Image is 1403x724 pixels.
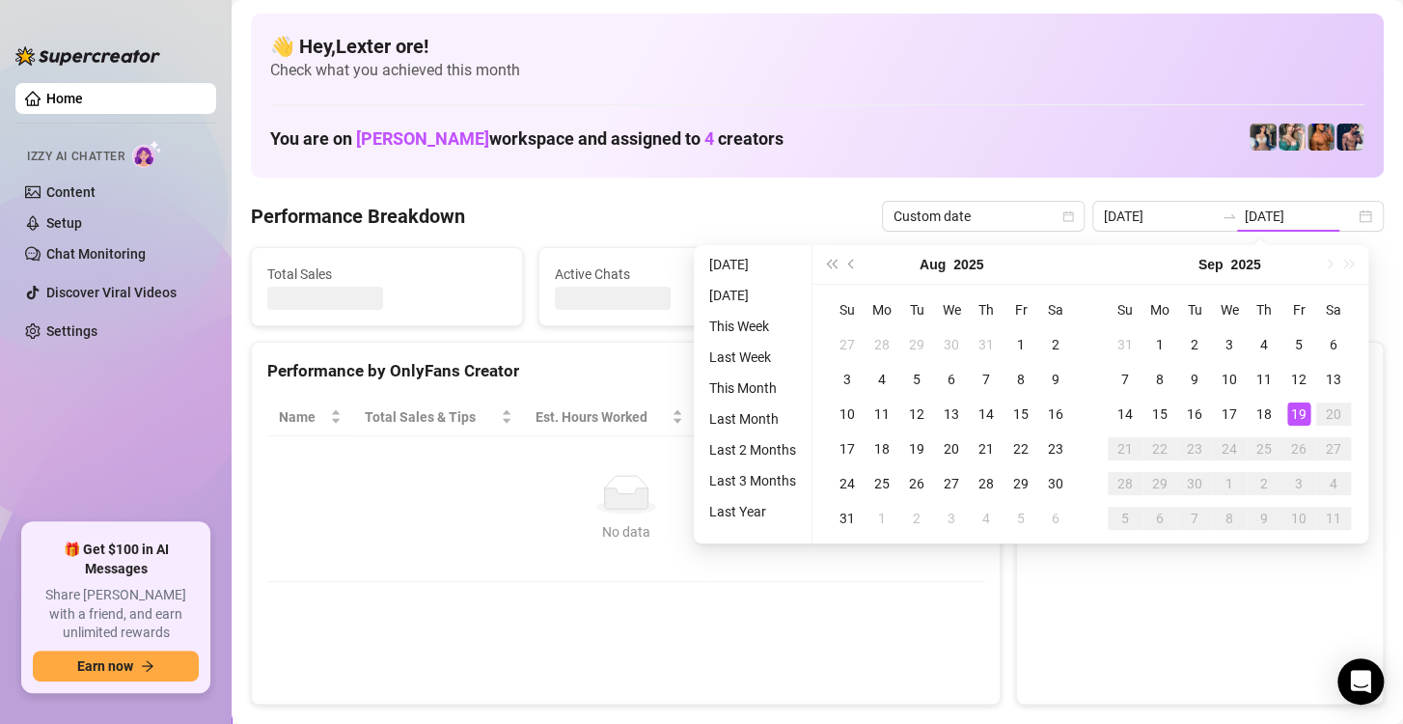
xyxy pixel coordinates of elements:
[1104,206,1214,227] input: Start date
[46,91,83,106] a: Home
[555,264,794,285] span: Active Chats
[1337,658,1384,705] div: Open Intercom Messenger
[46,285,177,300] a: Discover Viral Videos
[267,358,984,384] div: Performance by OnlyFans Creator
[536,406,669,428] div: Est. Hours Worked
[837,406,957,428] span: Chat Conversion
[46,323,97,339] a: Settings
[46,215,82,231] a: Setup
[279,406,326,428] span: Name
[1222,209,1237,224] span: to
[270,33,1364,60] h4: 👋 Hey, Lexter ore !
[15,46,160,66] img: logo-BBDzfeDw.svg
[841,264,1081,285] span: Messages Sent
[33,541,199,578] span: 🎁 Get $100 in AI Messages
[132,140,162,168] img: AI Chatter
[894,202,1073,231] span: Custom date
[706,406,798,428] span: Sales / Hour
[270,128,784,150] h1: You are on workspace and assigned to creators
[270,60,1364,81] span: Check what you achieved this month
[365,406,497,428] span: Total Sales & Tips
[1062,210,1074,222] span: calendar
[1222,209,1237,224] span: swap-right
[1279,124,1306,151] img: Zaddy
[267,264,507,285] span: Total Sales
[267,399,353,436] th: Name
[825,399,984,436] th: Chat Conversion
[356,128,489,149] span: [PERSON_NAME]
[1032,358,1367,384] div: Sales by OnlyFans Creator
[1336,124,1363,151] img: Axel
[1245,206,1355,227] input: End date
[353,399,524,436] th: Total Sales & Tips
[27,148,124,166] span: Izzy AI Chatter
[46,246,146,262] a: Chat Monitoring
[33,586,199,643] span: Share [PERSON_NAME] with a friend, and earn unlimited rewards
[1250,124,1277,151] img: Katy
[1307,124,1334,151] img: JG
[77,658,133,674] span: Earn now
[704,128,714,149] span: 4
[287,521,965,543] div: No data
[695,399,825,436] th: Sales / Hour
[251,203,465,230] h4: Performance Breakdown
[33,651,199,682] button: Earn nowarrow-right
[141,659,154,673] span: arrow-right
[46,184,96,200] a: Content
